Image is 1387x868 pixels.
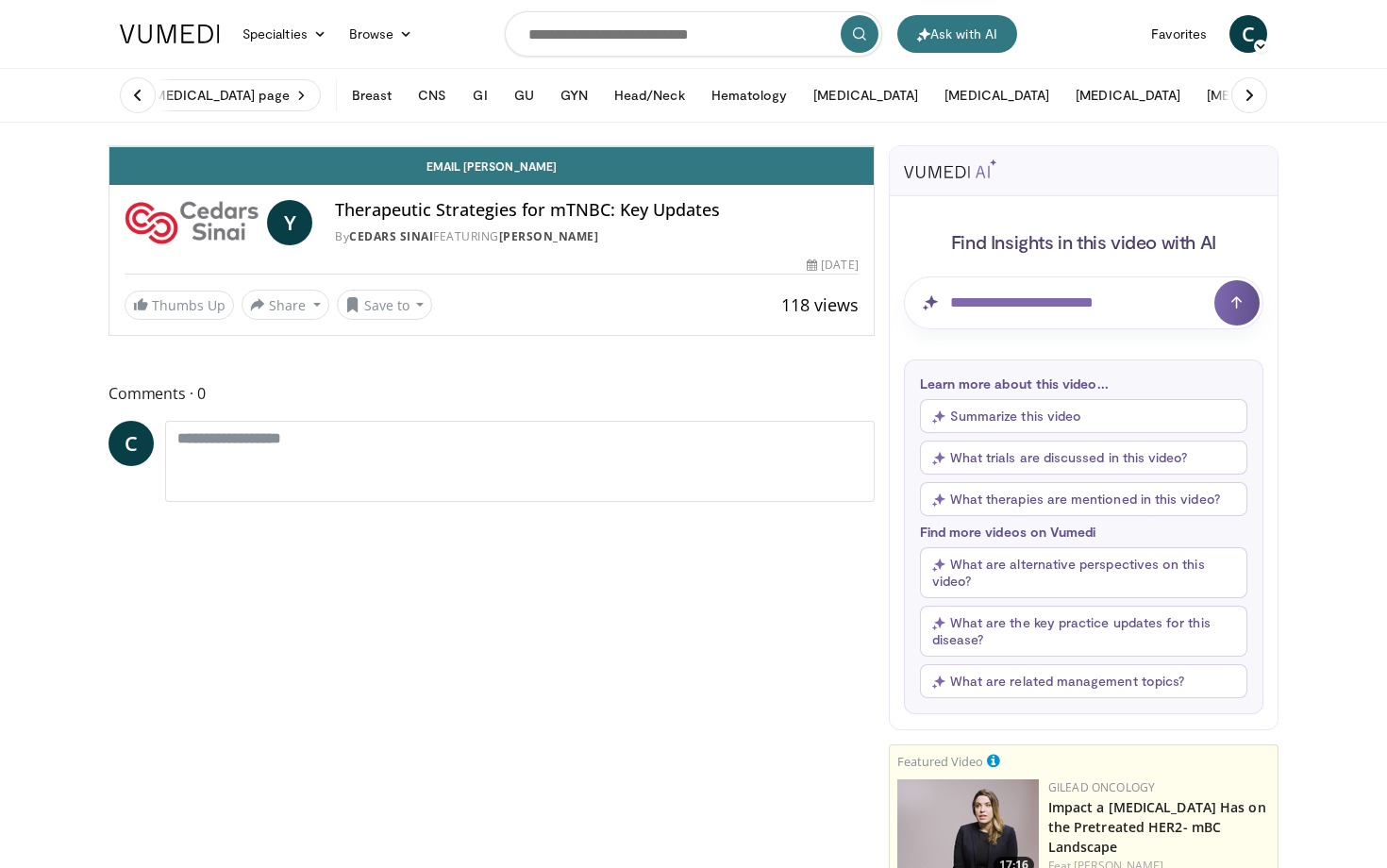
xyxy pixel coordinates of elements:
button: What are related management topics? [920,664,1247,698]
img: VuMedi Logo [120,25,220,43]
a: Gilead Oncology [1048,779,1156,795]
button: What are the key practice updates for this disease? [920,606,1247,657]
h4: Therapeutic Strategies for mTNBC: Key Updates [335,200,858,221]
a: Thumbs Up [125,291,234,320]
button: [MEDICAL_DATA] [1064,76,1192,114]
button: Save to [337,290,433,320]
button: What therapies are mentioned in this video? [920,482,1247,516]
a: C [109,421,154,466]
img: Cedars Sinai [125,200,259,245]
button: GU [503,76,545,114]
input: Question for AI [904,276,1263,329]
div: [DATE] [807,257,858,274]
button: GYN [549,76,599,114]
img: vumedi-ai-logo.svg [904,159,996,178]
a: Impact a [MEDICAL_DATA] Has on the Pretreated HER2- mBC Landscape [1048,798,1266,856]
button: Summarize this video [920,399,1247,433]
h4: Find Insights in this video with AI [904,229,1263,254]
button: CNS [407,76,458,114]
a: Favorites [1140,15,1218,53]
button: Breast [341,76,403,114]
button: Head/Neck [603,76,696,114]
a: Browse [338,15,425,53]
span: 118 views [781,293,859,316]
button: Hematology [700,76,799,114]
video-js: Video Player [109,146,874,147]
a: Email [PERSON_NAME] [109,147,874,185]
a: Visit [MEDICAL_DATA] page [109,79,321,111]
a: Specialties [231,15,338,53]
p: Find more videos on Vumedi [920,524,1247,540]
button: [MEDICAL_DATA] [802,76,929,114]
div: By FEATURING [335,228,858,245]
button: Ask with AI [897,15,1017,53]
a: [PERSON_NAME] [499,228,599,244]
button: GI [461,76,498,114]
button: [MEDICAL_DATA] [933,76,1061,114]
button: What are alternative perspectives on this video? [920,547,1247,598]
input: Search topics, interventions [505,11,882,57]
span: Comments 0 [109,381,875,406]
a: Y [267,200,312,245]
p: Learn more about this video... [920,376,1247,392]
a: Cedars Sinai [349,228,433,244]
button: What trials are discussed in this video? [920,441,1247,475]
button: Share [242,290,329,320]
a: C [1229,15,1267,53]
small: Featured Video [897,753,983,770]
button: [MEDICAL_DATA] [1195,76,1323,114]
